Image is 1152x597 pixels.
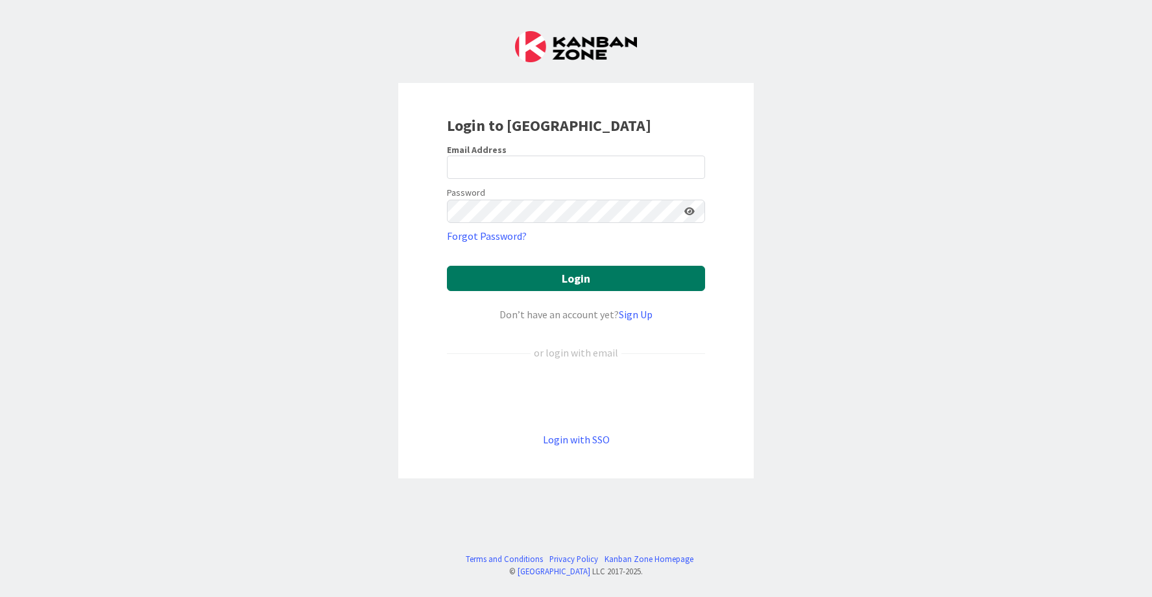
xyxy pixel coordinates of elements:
a: Sign Up [619,308,653,321]
img: Kanban Zone [515,31,637,62]
div: or login with email [531,345,621,360]
b: Login to [GEOGRAPHIC_DATA] [447,115,651,135]
a: Terms and Conditions [466,553,543,565]
a: Login with SSO [543,433,610,446]
iframe: Sign in with Google Button [440,382,712,410]
a: Kanban Zone Homepage [605,553,693,565]
a: Forgot Password? [447,228,527,244]
label: Password [447,186,485,200]
div: Don’t have an account yet? [447,307,705,322]
label: Email Address [447,144,507,156]
button: Login [447,266,705,291]
a: [GEOGRAPHIC_DATA] [518,566,590,576]
a: Privacy Policy [549,553,598,565]
div: © LLC 2017- 2025 . [459,565,693,578]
